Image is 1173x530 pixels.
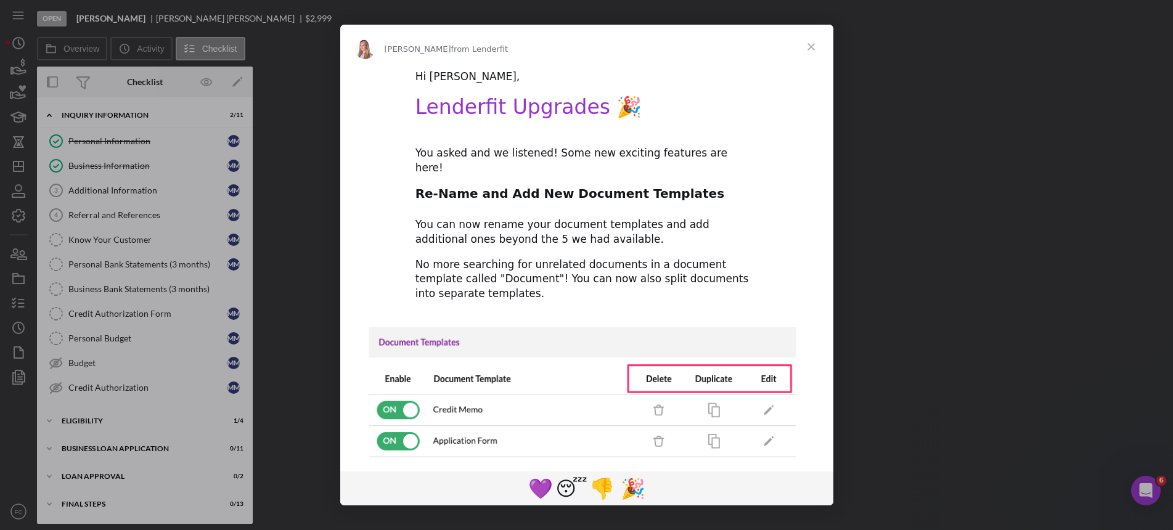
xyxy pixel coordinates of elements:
h1: Lenderfit Upgrades 🎉 [415,95,758,128]
span: Close [789,25,833,69]
span: tada reaction [618,473,648,503]
span: 👎 [590,477,615,500]
span: 🎉 [621,477,645,500]
span: 💜 [528,477,553,500]
span: from Lenderfit [451,44,509,54]
span: sleeping reaction [556,473,587,503]
img: Profile image for Allison [355,39,375,59]
div: You can now rename your document templates and add additional ones beyond the 5 we had available. [415,218,758,247]
span: 😴 [556,477,587,500]
div: Hi [PERSON_NAME], [415,70,758,84]
h2: Re-Name and Add New Document Templates [415,185,758,208]
span: 1 reaction [587,473,618,503]
span: purple heart reaction [525,473,556,503]
span: [PERSON_NAME] [385,44,451,54]
div: You asked and we listened! Some new exciting features are here! [415,146,758,176]
div: No more searching for unrelated documents in a document template called "Document"! You can now a... [415,258,758,301]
